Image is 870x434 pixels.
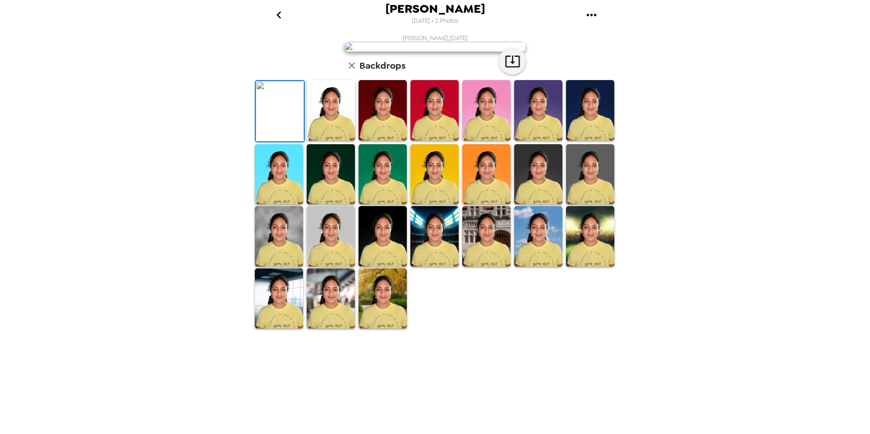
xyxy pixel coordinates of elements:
span: [PERSON_NAME] [385,3,485,15]
img: Original [256,81,304,141]
h6: Backdrops [359,58,405,73]
img: user [344,42,526,52]
span: [DATE] • 2 Photos [412,15,459,27]
span: [PERSON_NAME] , [DATE] [403,34,468,42]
